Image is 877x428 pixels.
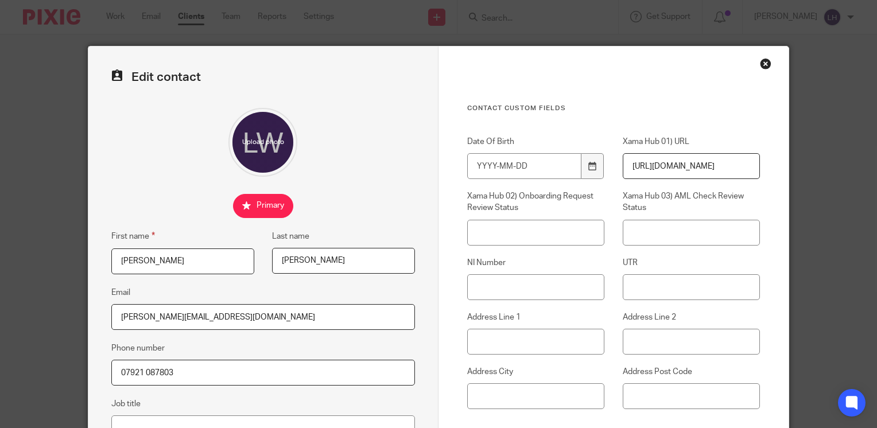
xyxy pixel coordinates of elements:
label: Xama Hub 03) AML Check Review Status [623,190,760,214]
label: Job title [111,398,141,410]
label: Address Line 2 [623,312,760,323]
label: Address Line 1 [467,312,604,323]
div: Close this dialog window [760,58,771,69]
label: UTR [623,257,760,269]
label: Last name [272,231,309,242]
label: First name [111,229,155,243]
input: YYYY-MM-DD [467,153,581,179]
h2: Edit contact [111,69,415,85]
label: Date Of Birth [467,136,604,147]
label: Phone number [111,343,165,354]
h3: Contact Custom fields [467,104,760,113]
label: Email [111,287,130,298]
label: Xama Hub 02) Onboarding Request Review Status [467,190,604,214]
label: NI Number [467,257,604,269]
label: Address City [467,366,604,378]
label: Xama Hub 01) URL [623,136,760,147]
label: Address Post Code [623,366,760,378]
